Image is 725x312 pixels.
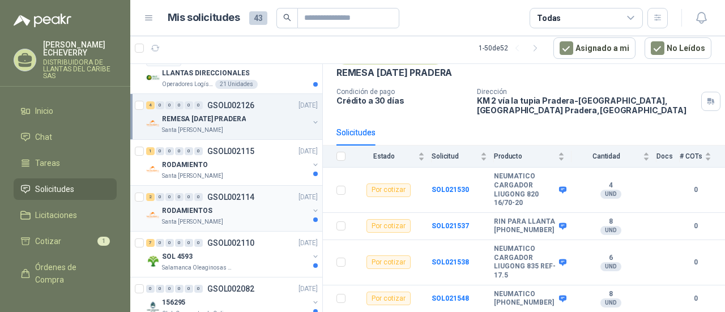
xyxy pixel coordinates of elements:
[146,163,160,176] img: Company Logo
[298,146,318,157] p: [DATE]
[14,14,71,27] img: Logo peakr
[494,245,556,280] b: NEUMATICO CARGADOR LIUGONG 835 REF- 17.5
[35,157,60,169] span: Tareas
[572,152,641,160] span: Cantidad
[432,152,478,160] span: Solicitud
[14,100,117,122] a: Inicio
[162,160,208,170] p: RODAMIENTO
[162,251,193,262] p: SOL 4593
[175,285,184,293] div: 0
[298,100,318,111] p: [DATE]
[494,217,556,235] b: RIN PARA LLANTA [PHONE_NUMBER]
[479,39,544,57] div: 1 - 50 de 52
[600,298,621,307] div: UND
[146,99,320,135] a: 4 0 0 0 0 0 GSOL002126[DATE] Company LogoREMESA [DATE] PRADERASanta [PERSON_NAME]
[35,209,77,221] span: Licitaciones
[207,101,254,109] p: GSOL002126
[600,190,621,199] div: UND
[146,144,320,181] a: 1 0 0 0 0 0 GSOL002115[DATE] Company LogoRODAMIENTOSanta [PERSON_NAME]
[43,41,117,57] p: [PERSON_NAME] ECHEVERRY
[185,193,193,201] div: 0
[14,152,117,174] a: Tareas
[553,37,636,59] button: Asignado a mi
[146,208,160,222] img: Company Logo
[185,239,193,247] div: 0
[477,96,697,115] p: KM 2 vía la tupia Pradera-[GEOGRAPHIC_DATA], [GEOGRAPHIC_DATA] Pradera , [GEOGRAPHIC_DATA]
[352,146,432,168] th: Estado
[194,101,203,109] div: 0
[494,152,556,160] span: Producto
[249,11,267,25] span: 43
[298,192,318,203] p: [DATE]
[680,257,711,268] b: 0
[477,88,697,96] p: Dirección
[680,152,702,160] span: # COTs
[537,12,561,24] div: Todas
[194,239,203,247] div: 0
[35,105,53,117] span: Inicio
[162,206,212,216] p: RODAMIENTOS
[146,190,320,226] a: 2 0 0 0 0 0 GSOL002114[DATE] Company LogoRODAMIENTOSSanta [PERSON_NAME]
[162,172,223,181] p: Santa [PERSON_NAME]
[175,239,184,247] div: 0
[146,101,155,109] div: 4
[175,147,184,155] div: 0
[207,193,254,201] p: GSOL002114
[680,221,711,232] b: 0
[162,297,185,308] p: 156295
[494,146,572,168] th: Producto
[432,186,469,194] a: SOL021530
[97,237,110,246] span: 1
[35,183,74,195] span: Solicitudes
[156,193,164,201] div: 0
[14,178,117,200] a: Solicitudes
[600,226,621,235] div: UND
[283,14,291,22] span: search
[35,131,52,143] span: Chat
[14,126,117,148] a: Chat
[366,219,411,233] div: Por cotizar
[366,255,411,269] div: Por cotizar
[165,285,174,293] div: 0
[35,261,106,286] span: Órdenes de Compra
[298,284,318,294] p: [DATE]
[645,37,711,59] button: No Leídos
[207,147,254,155] p: GSOL002115
[572,146,656,168] th: Cantidad
[130,48,322,94] a: CerradoSOL022216[DATE] Company LogoLLANTAS DIRECCIONALESOperadores Logísticos del Caribe21 Unidades
[14,257,117,290] a: Órdenes de Compra
[432,146,494,168] th: Solicitud
[146,236,320,272] a: 7 0 0 0 0 0 GSOL002110[DATE] Company LogoSOL 4593Salamanca Oleaginosas SAS
[146,285,155,293] div: 0
[336,88,468,96] p: Condición de pago
[165,193,174,201] div: 0
[207,239,254,247] p: GSOL002110
[146,117,160,130] img: Company Logo
[156,285,164,293] div: 0
[494,290,556,307] b: NEUMATICO [PHONE_NUMBER]
[336,67,452,79] p: REMESA [DATE] PRADERA
[185,285,193,293] div: 0
[207,285,254,293] p: GSOL002082
[146,193,155,201] div: 2
[43,59,117,79] p: DISTRIBUIDORA DE LLANTAS DEL CARIBE SAS
[175,193,184,201] div: 0
[35,235,61,247] span: Cotizar
[572,217,650,226] b: 8
[156,101,164,109] div: 0
[168,10,240,26] h1: Mis solicitudes
[194,193,203,201] div: 0
[336,96,468,105] p: Crédito a 30 días
[156,147,164,155] div: 0
[352,152,416,160] span: Estado
[162,126,223,135] p: Santa [PERSON_NAME]
[194,147,203,155] div: 0
[432,294,469,302] a: SOL021548
[336,126,376,139] div: Solicitudes
[366,183,411,197] div: Por cotizar
[215,80,258,89] div: 21 Unidades
[146,147,155,155] div: 1
[494,172,556,207] b: NEUMATICO CARGADOR LIUGONG 820 16/70-20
